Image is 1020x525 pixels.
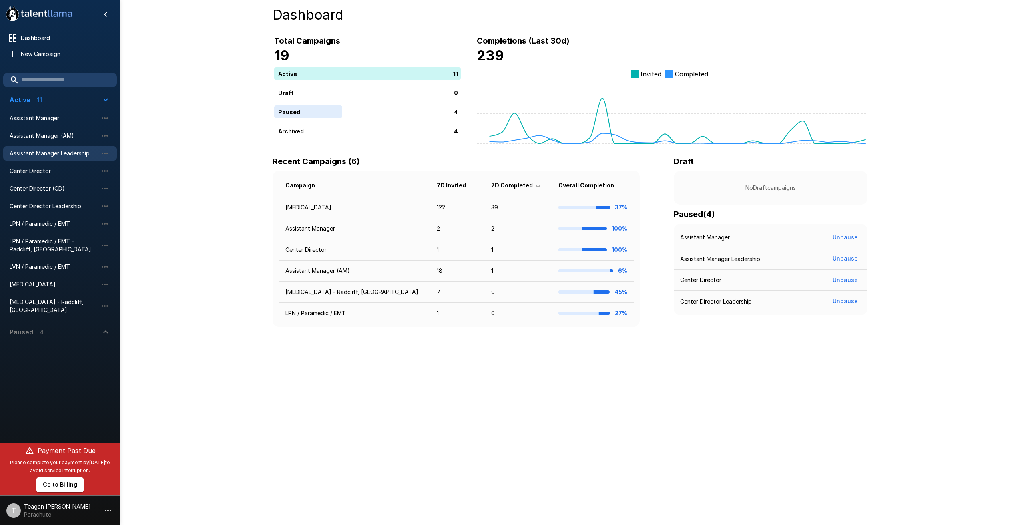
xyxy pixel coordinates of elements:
span: Campaign [285,181,325,190]
td: 1 [430,239,485,261]
b: 27% [615,310,627,316]
b: 100% [612,246,627,253]
p: Center Director Leadership [680,298,752,306]
td: [MEDICAL_DATA] - Radcliff, [GEOGRAPHIC_DATA] [279,282,430,303]
span: 7D Invited [437,181,476,190]
p: 11 [453,69,458,78]
b: 19 [274,47,289,64]
b: Paused ( 4 ) [674,209,715,219]
p: No Draft campaigns [687,184,855,192]
td: 18 [430,261,485,282]
p: Center Director [680,276,721,284]
p: 4 [454,107,458,116]
b: Draft [674,157,694,166]
td: Center Director [279,239,430,261]
td: 1 [430,303,485,324]
p: Assistant Manager Leadership [680,255,760,263]
b: Recent Campaigns (6) [273,157,360,166]
h4: Dashboard [273,6,867,23]
td: 1 [485,261,552,282]
b: 100% [612,225,627,232]
button: Unpause [829,294,861,309]
span: 7D Completed [491,181,543,190]
button: Unpause [829,251,861,266]
b: 37% [615,204,627,211]
td: 7 [430,282,485,303]
b: Completions (Last 30d) [477,36,570,46]
td: LPN / Paramedic / EMT [279,303,430,324]
td: 0 [485,303,552,324]
b: 239 [477,47,504,64]
b: 6% [618,267,627,274]
td: 122 [430,197,485,218]
td: 0 [485,282,552,303]
td: [MEDICAL_DATA] [279,197,430,218]
span: Overall Completion [558,181,624,190]
p: Assistant Manager [680,233,730,241]
td: 1 [485,239,552,261]
button: Unpause [829,230,861,245]
td: 2 [430,218,485,239]
td: Assistant Manager [279,218,430,239]
p: 0 [454,88,458,97]
b: Total Campaigns [274,36,340,46]
b: 45% [614,288,627,295]
td: Assistant Manager (AM) [279,261,430,282]
td: 2 [485,218,552,239]
td: 39 [485,197,552,218]
p: 4 [454,127,458,135]
button: Unpause [829,273,861,288]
